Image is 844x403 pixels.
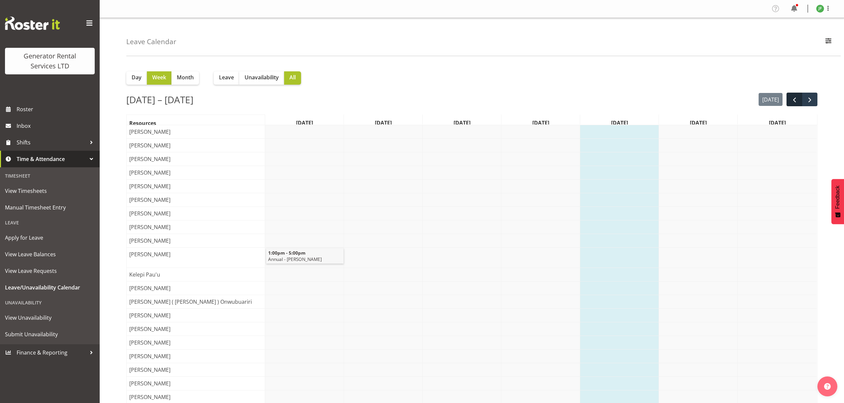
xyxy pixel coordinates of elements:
[802,93,817,106] button: next
[831,179,844,224] button: Feedback - Show survey
[2,246,98,263] a: View Leave Balances
[128,128,172,136] span: [PERSON_NAME]
[824,383,831,390] img: help-xxl-2.png
[787,93,802,106] button: prev
[17,348,86,358] span: Finance & Reporting
[128,284,172,292] span: [PERSON_NAME]
[12,51,88,71] div: Generator Rental Services LTD
[5,233,95,243] span: Apply for Leave
[128,141,172,149] span: [PERSON_NAME]
[128,339,172,347] span: [PERSON_NAME]
[2,309,98,326] a: View Unavailability
[2,169,98,183] div: Timesheet
[2,263,98,279] a: View Leave Requests
[5,329,95,339] span: Submit Unavailability
[2,216,98,229] div: Leave
[128,250,172,258] span: [PERSON_NAME]
[284,71,301,85] button: All
[177,73,194,81] span: Month
[132,73,142,81] span: Day
[239,71,284,85] button: Unavailability
[128,393,172,401] span: [PERSON_NAME]
[5,202,95,212] span: Manual Timesheet Entry
[295,119,314,127] span: [DATE]
[128,237,172,245] span: [PERSON_NAME]
[531,119,551,127] span: [DATE]
[2,229,98,246] a: Apply for Leave
[759,93,783,106] button: [DATE]
[152,73,166,81] span: Week
[267,256,342,262] span: Annual - [PERSON_NAME]
[373,119,393,127] span: [DATE]
[821,35,835,49] button: Filter Employees
[128,271,161,279] span: Kelepi Pau'u
[128,325,172,333] span: [PERSON_NAME]
[2,326,98,343] a: Submit Unavailability
[816,5,824,13] img: jack-ford10538.jpg
[835,186,841,209] span: Feedback
[128,298,253,306] span: [PERSON_NAME] ( [PERSON_NAME] ) Onwubuariri
[17,137,86,147] span: Shifts
[128,182,172,190] span: [PERSON_NAME]
[688,119,708,127] span: [DATE]
[2,279,98,296] a: Leave/Unavailability Calendar
[452,119,472,127] span: [DATE]
[171,71,199,85] button: Month
[219,73,234,81] span: Leave
[128,119,158,127] span: Resources
[147,71,171,85] button: Week
[128,379,172,387] span: [PERSON_NAME]
[128,169,172,177] span: [PERSON_NAME]
[2,183,98,199] a: View Timesheets
[126,93,193,107] h2: [DATE] – [DATE]
[17,154,86,164] span: Time & Attendance
[126,71,147,85] button: Day
[2,199,98,216] a: Manual Timesheet Entry
[768,119,787,127] span: [DATE]
[5,249,95,259] span: View Leave Balances
[214,71,239,85] button: Leave
[128,196,172,204] span: [PERSON_NAME]
[128,352,172,360] span: [PERSON_NAME]
[5,266,95,276] span: View Leave Requests
[5,17,60,30] img: Rosterit website logo
[128,366,172,374] span: [PERSON_NAME]
[610,119,629,127] span: [DATE]
[17,104,96,114] span: Roster
[5,313,95,323] span: View Unavailability
[245,73,279,81] span: Unavailability
[289,73,296,81] span: All
[267,250,306,256] span: 1:00pm - 5:00pm
[5,186,95,196] span: View Timesheets
[128,311,172,319] span: [PERSON_NAME]
[126,38,176,45] h4: Leave Calendar
[128,209,172,217] span: [PERSON_NAME]
[5,282,95,292] span: Leave/Unavailability Calendar
[2,296,98,309] div: Unavailability
[128,155,172,163] span: [PERSON_NAME]
[17,121,96,131] span: Inbox
[128,223,172,231] span: [PERSON_NAME]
